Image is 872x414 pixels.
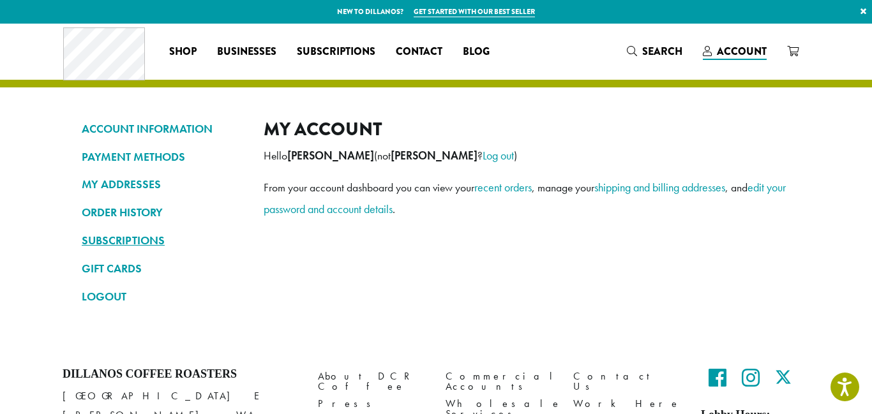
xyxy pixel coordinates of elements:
[82,230,244,251] a: SUBSCRIPTIONS
[169,44,197,60] span: Shop
[318,396,426,413] a: Press
[573,396,682,413] a: Work Here
[297,44,375,60] span: Subscriptions
[82,202,244,223] a: ORDER HISTORY
[573,367,682,395] a: Contact Us
[717,44,767,59] span: Account
[318,367,426,395] a: About DCR Coffee
[391,149,477,163] strong: [PERSON_NAME]
[82,118,244,318] nav: Account pages
[396,44,442,60] span: Contact
[82,258,244,279] a: GIFT CARDS
[446,367,554,395] a: Commercial Accounts
[264,145,790,166] p: Hello (not ? )
[594,180,725,195] a: shipping and billing addresses
[82,118,244,140] a: ACCOUNT INFORMATION
[63,367,299,381] h4: Dillanos Coffee Roasters
[642,44,682,59] span: Search
[82,146,244,168] a: PAYMENT METHODS
[287,149,374,163] strong: [PERSON_NAME]
[82,286,244,307] a: LOGOUT
[414,6,535,17] a: Get started with our best seller
[264,118,790,140] h2: My account
[159,41,207,62] a: Shop
[217,44,276,60] span: Businesses
[264,177,790,220] p: From your account dashboard you can view your , manage your , and .
[82,174,244,195] a: MY ADDRESSES
[483,148,514,163] a: Log out
[617,41,693,62] a: Search
[474,180,532,195] a: recent orders
[463,44,490,60] span: Blog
